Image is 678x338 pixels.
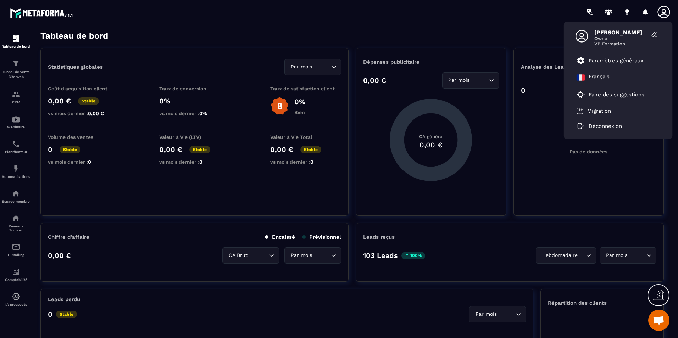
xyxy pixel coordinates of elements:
p: CRM [2,100,30,104]
p: E-mailing [2,253,30,257]
a: Migration [577,107,611,114]
p: Leads reçus [363,234,395,240]
span: 0% [199,111,207,116]
span: 0,00 € [88,111,104,116]
a: automationsautomationsWebinaire [2,109,30,134]
p: 103 Leads [363,251,398,260]
div: Search for option [469,306,526,322]
h3: Tableau de bord [40,31,108,41]
p: Coût d'acquisition client [48,86,119,91]
p: Stable [300,146,321,153]
p: Taux de conversion [159,86,230,91]
div: Search for option [536,247,596,264]
div: Search for option [600,247,656,264]
p: Planificateur [2,150,30,154]
img: social-network [12,214,20,222]
a: formationformationCRM [2,85,30,109]
div: Search for option [284,59,341,75]
p: IA prospects [2,303,30,306]
span: Par mois [289,63,313,71]
a: Paramètres généraux [577,56,643,65]
p: Migration [587,108,611,114]
input: Search for option [629,252,645,259]
p: Réseaux Sociaux [2,224,30,232]
p: Automatisations [2,175,30,179]
p: Français [589,73,610,82]
a: automationsautomationsEspace membre [2,184,30,209]
p: Tableau de bord [2,45,30,49]
p: Volume des ventes [48,134,119,140]
a: formationformationTunnel de vente Site web [2,54,30,85]
input: Search for option [579,252,584,259]
p: vs mois dernier : [159,159,230,165]
input: Search for option [498,310,514,318]
img: formation [12,59,20,68]
a: social-networksocial-networkRéseaux Sociaux [2,209,30,237]
img: formation [12,90,20,98]
span: 0 [199,159,202,165]
span: 0 [88,159,91,165]
p: Stable [56,311,77,318]
a: accountantaccountantComptabilité [2,262,30,287]
a: Faire des suggestions [577,90,651,99]
span: Hebdomadaire [540,252,579,259]
span: Par mois [289,252,313,259]
p: 0% [159,97,230,105]
p: 100% [401,252,425,259]
p: vs mois dernier : [159,111,230,116]
img: automations [12,115,20,123]
input: Search for option [249,252,267,259]
p: Tunnel de vente Site web [2,69,30,79]
img: formation [12,34,20,43]
p: Pas de données [569,149,607,154]
p: Comptabilité [2,278,30,282]
p: Faire des suggestions [589,91,644,98]
img: automations [12,164,20,173]
p: Webinaire [2,125,30,129]
span: [PERSON_NAME] [594,29,648,36]
span: Owner [594,36,648,41]
div: Search for option [284,247,341,264]
p: Répartition des clients [548,300,656,306]
input: Search for option [313,252,329,259]
p: 0,00 € [363,76,386,85]
p: 0 [48,310,52,319]
span: 0 [310,159,313,165]
span: VB Formation [594,41,648,46]
p: Taux de satisfaction client [270,86,341,91]
p: Bien [294,109,305,115]
p: vs mois dernier : [48,111,119,116]
p: 0,00 € [48,97,71,105]
span: Par mois [474,310,498,318]
span: CA Brut [227,252,249,259]
p: Chiffre d’affaire [48,234,89,240]
img: automations [12,292,20,301]
span: Par mois [604,252,629,259]
img: logo [10,6,74,19]
img: automations [12,189,20,198]
a: formationformationTableau de bord [2,29,30,54]
input: Search for option [313,63,329,71]
p: Stable [60,146,80,153]
a: automationsautomationsAutomatisations [2,159,30,184]
p: Stable [78,97,99,105]
span: Par mois [447,77,471,84]
p: Leads perdu [48,296,80,303]
p: 0 [521,86,526,95]
img: accountant [12,267,20,276]
p: Encaissé [265,234,295,240]
img: b-badge-o.b3b20ee6.svg [270,97,289,116]
p: 0,00 € [159,145,182,154]
p: vs mois dernier : [270,159,341,165]
p: 0,00 € [48,251,71,260]
p: 0% [294,97,305,106]
img: email [12,243,20,251]
div: Search for option [222,247,279,264]
a: schedulerschedulerPlanificateur [2,134,30,159]
p: Stable [189,146,210,153]
div: Search for option [442,72,499,89]
p: Prévisionnel [302,234,341,240]
p: Espace membre [2,199,30,203]
p: Valeur à Vie Total [270,134,341,140]
a: Ouvrir le chat [648,310,669,331]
